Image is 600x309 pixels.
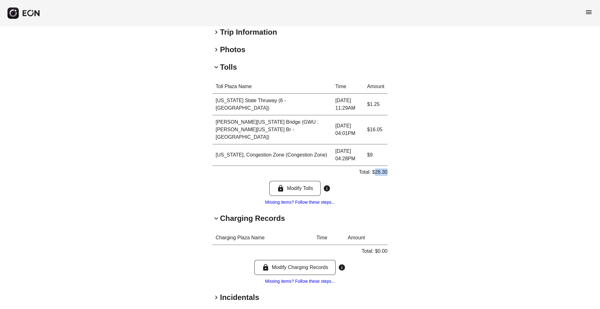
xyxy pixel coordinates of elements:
[254,260,336,275] button: Modify Charging Records
[364,115,387,144] td: $16.05
[212,115,332,144] td: [PERSON_NAME][US_STATE] Bridge (GWU : [PERSON_NAME][US_STATE] Br - [GEOGRAPHIC_DATA])
[338,264,346,271] span: info
[345,231,387,245] th: Amount
[277,185,284,192] span: lock
[332,94,364,115] td: [DATE] 11:29AM
[220,45,245,55] h2: Photos
[359,168,387,176] p: Total: $26.30
[332,115,364,144] td: [DATE] 04:01PM
[323,185,331,192] span: info
[265,200,335,205] a: Missing items? Follow these steps...
[212,28,220,36] span: keyboard_arrow_right
[585,8,592,16] span: menu
[212,215,220,222] span: keyboard_arrow_down
[332,80,364,94] th: Time
[362,247,387,255] p: Total: $0.00
[220,292,259,302] h2: Incidentals
[212,46,220,53] span: keyboard_arrow_right
[212,144,332,166] td: [US_STATE], Congestion Zone (Congestion Zone)
[212,80,332,94] th: Toll Plaza Name
[269,181,320,196] button: Modify Tolls
[364,94,387,115] td: $1.25
[313,231,344,245] th: Time
[265,279,335,284] a: Missing items? Follow these steps...
[220,27,277,37] h2: Trip Information
[364,144,387,166] td: $9
[262,264,269,271] span: lock
[212,63,220,71] span: keyboard_arrow_down
[212,231,313,245] th: Charging Plaza Name
[364,80,387,94] th: Amount
[332,144,364,166] td: [DATE] 04:28PM
[220,62,237,72] h2: Tolls
[212,94,332,115] td: [US_STATE] State Thruway (6 - [GEOGRAPHIC_DATA])
[212,294,220,301] span: keyboard_arrow_right
[220,213,285,223] h2: Charging Records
